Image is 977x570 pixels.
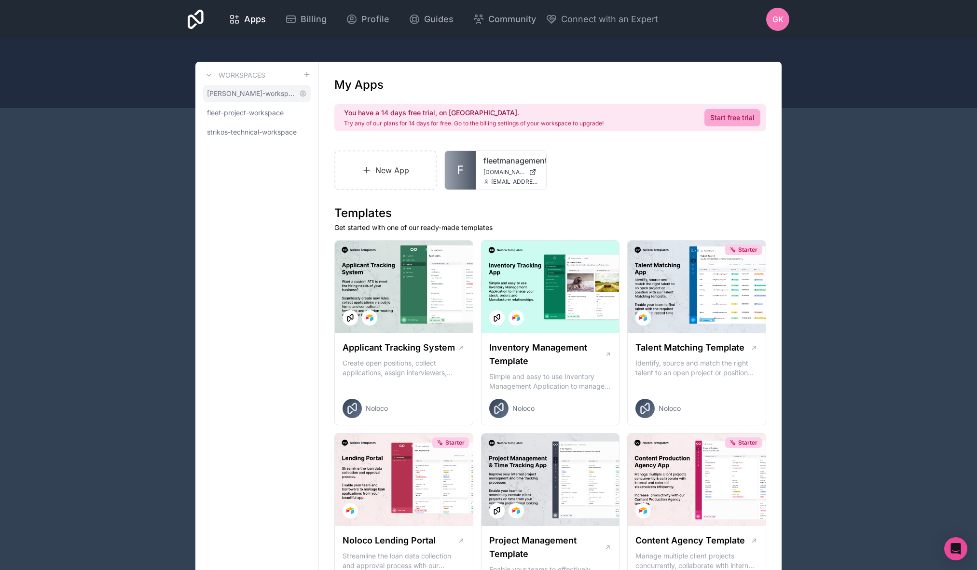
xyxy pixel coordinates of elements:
[483,168,538,176] a: [DOMAIN_NAME]
[445,151,476,190] a: F
[659,404,681,413] span: Noloco
[338,9,397,30] a: Profile
[366,404,388,413] span: Noloco
[424,13,454,26] span: Guides
[344,108,604,118] h2: You have a 14 days free trial, on [GEOGRAPHIC_DATA].
[457,163,464,178] span: F
[512,507,520,515] img: Airtable Logo
[203,104,311,122] a: fleet-project-workspace
[738,246,757,254] span: Starter
[244,13,266,26] span: Apps
[639,507,647,515] img: Airtable Logo
[489,341,605,368] h1: Inventory Management Template
[334,223,766,232] p: Get started with one of our ready-made templates
[334,205,766,221] h1: Templates
[366,314,373,322] img: Airtable Logo
[639,314,647,322] img: Airtable Logo
[738,439,757,447] span: Starter
[221,9,274,30] a: Apps
[334,150,437,190] a: New App
[635,358,758,378] p: Identify, source and match the right talent to an open project or position with our Talent Matchi...
[207,89,295,98] span: [PERSON_NAME]-workspace
[344,120,604,127] p: Try any of our plans for 14 days for free. Go to the billing settings of your workspace to upgrade!
[512,404,535,413] span: Noloco
[207,127,297,137] span: strikos-technical-workspace
[483,168,525,176] span: [DOMAIN_NAME]
[546,13,658,26] button: Connect with an Expert
[361,13,389,26] span: Profile
[489,372,612,391] p: Simple and easy to use Inventory Management Application to manage your stock, orders and Manufact...
[445,439,465,447] span: Starter
[346,507,354,515] img: Airtable Logo
[343,358,465,378] p: Create open positions, collect applications, assign interviewers, centralise candidate feedback a...
[203,85,311,102] a: [PERSON_NAME]-workspace
[207,108,284,118] span: fleet-project-workspace
[334,77,384,93] h1: My Apps
[635,341,744,354] h1: Talent Matching Template
[489,534,605,561] h1: Project Management Template
[277,9,334,30] a: Billing
[301,13,327,26] span: Billing
[343,341,455,354] h1: Applicant Tracking System
[772,14,784,25] span: GK
[465,9,544,30] a: Community
[401,9,461,30] a: Guides
[704,109,760,126] a: Start free trial
[203,123,311,141] a: strikos-technical-workspace
[512,314,520,322] img: Airtable Logo
[635,534,745,547] h1: Content Agency Template
[203,69,265,81] a: Workspaces
[219,70,265,80] h3: Workspaces
[488,13,536,26] span: Community
[483,155,538,166] a: fleetmanagementapp
[561,13,658,26] span: Connect with an Expert
[491,178,538,186] span: [EMAIL_ADDRESS][DOMAIN_NAME]
[343,534,436,547] h1: Noloco Lending Portal
[944,537,967,560] div: Open Intercom Messenger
